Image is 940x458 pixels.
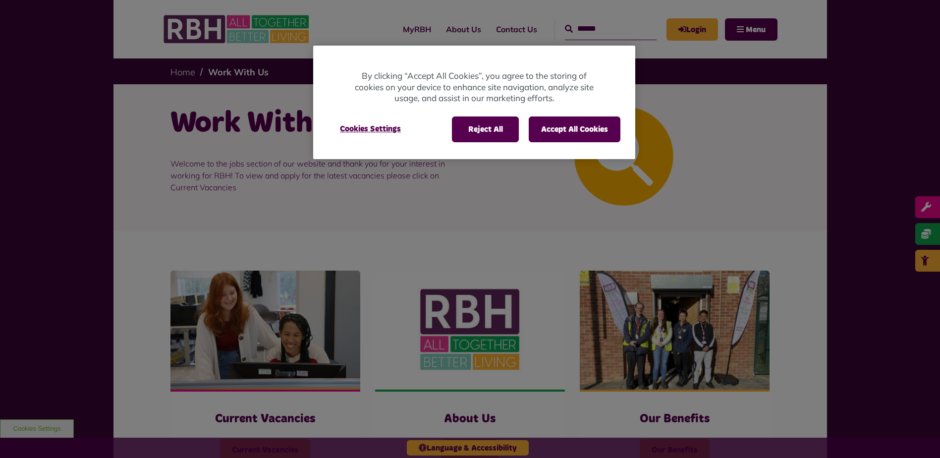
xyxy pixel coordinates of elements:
[313,46,635,159] div: Cookie banner
[353,70,596,104] p: By clicking “Accept All Cookies”, you agree to the storing of cookies on your device to enhance s...
[452,116,519,142] button: Reject All
[529,116,620,142] button: Accept All Cookies
[313,46,635,159] div: Privacy
[328,116,413,141] button: Cookies Settings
